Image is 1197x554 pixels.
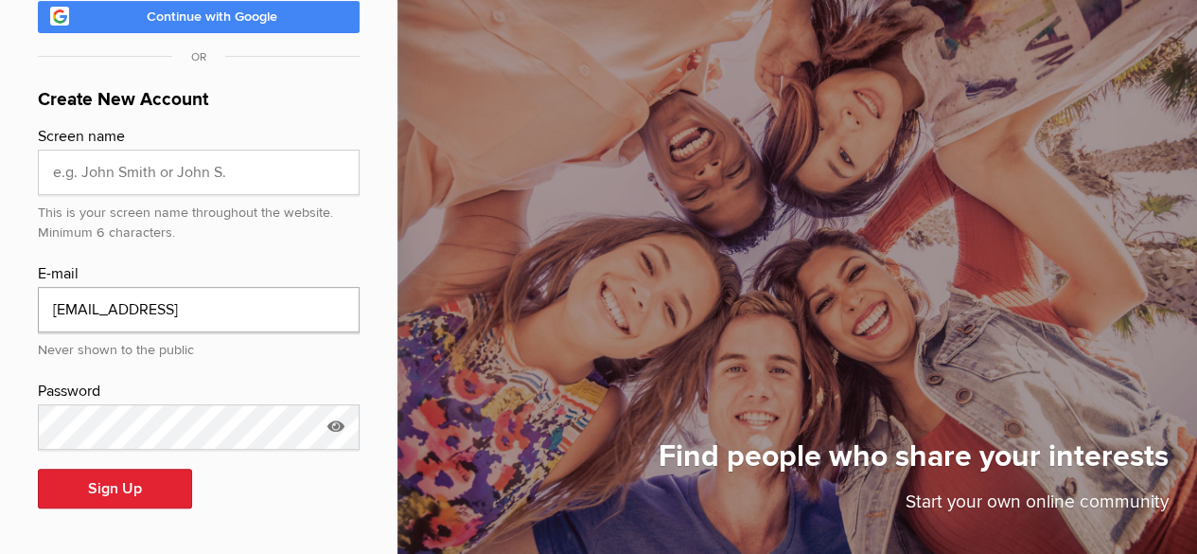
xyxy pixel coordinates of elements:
[38,150,360,195] input: e.g. John Smith or John S.
[38,469,192,509] button: Sign Up
[38,287,360,332] input: email@address.com
[38,380,360,404] div: Password
[38,1,360,33] a: Continue with Google
[147,9,277,25] span: Continue with Google
[38,195,360,243] div: This is your screen name throughout the website. Minimum 6 characters.
[38,332,360,361] div: Never shown to the public
[38,262,360,287] div: E-mail
[38,125,360,150] div: Screen name
[659,438,1169,489] h1: Find people who share your interests
[659,489,1169,526] p: Start your own online community
[38,86,360,125] h1: Create New Account
[172,50,225,64] span: OR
